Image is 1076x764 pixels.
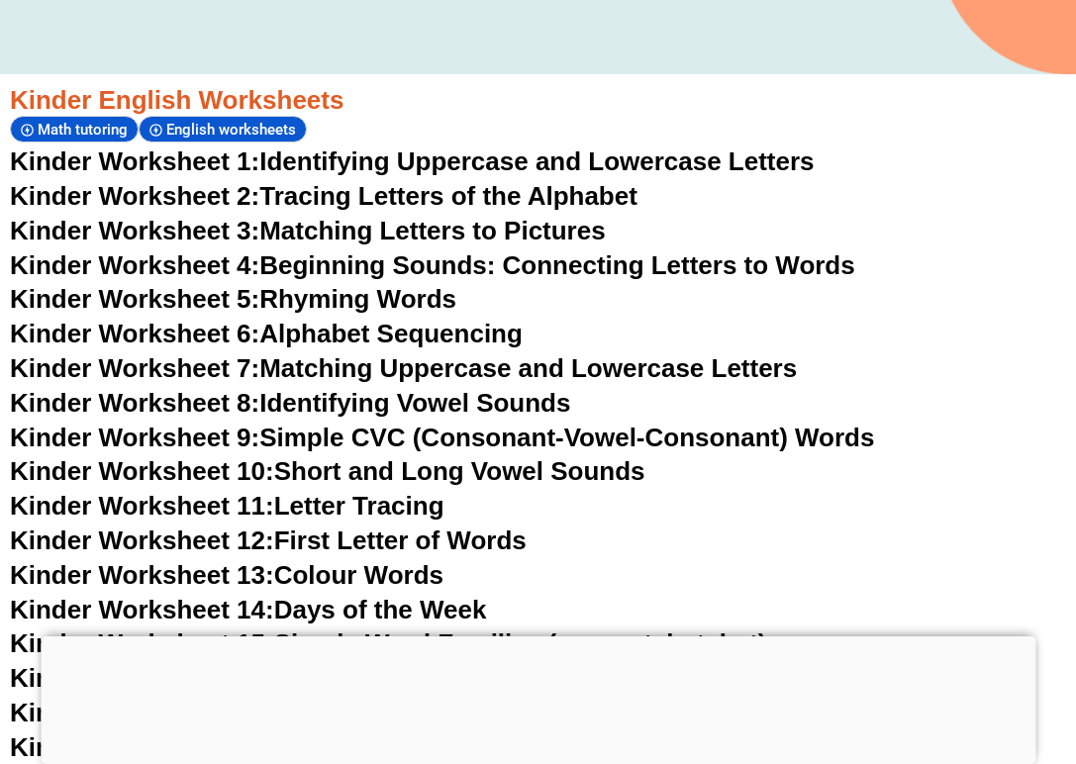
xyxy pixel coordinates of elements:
a: Kinder Worksheet 14:Days of the Week [10,595,486,624]
div: English worksheets [139,116,307,143]
a: Kinder Worksheet 16:Matching Pictures to Words [10,663,614,693]
a: Kinder Worksheet 9:Simple CVC (Consonant-Vowel-Consonant) Words [10,423,874,452]
span: Kinder Worksheet 7: [10,353,259,383]
a: Kinder Worksheet 13:Colour Words [10,560,443,590]
span: Kinder Worksheet 11: [10,491,274,521]
iframe: Chat Widget [736,540,1076,764]
a: Kinder Worksheet 10:Short and Long Vowel Sounds [10,456,645,486]
span: Kinder Worksheet 5: [10,284,259,314]
div: Math tutoring [10,116,139,143]
a: Kinder Worksheet 3:Matching Letters to Pictures [10,216,606,245]
span: Kinder Worksheet 10: [10,456,274,486]
span: Kinder Worksheet 18: [10,732,274,762]
a: Kinder Worksheet 7:Matching Uppercase and Lowercase Letters [10,353,797,383]
span: English worksheets [166,121,302,139]
a: Kinder Worksheet 2:Tracing Letters of the Alphabet [10,181,637,211]
span: Kinder Worksheet 2: [10,181,259,211]
a: Kinder Worksheet 15:Simple Word Families (e.g., cat, bat, hat) [10,628,766,658]
a: Kinder Worksheet 12:First Letter of Words [10,525,527,555]
a: Kinder Worksheet 8:Identifying Vowel Sounds [10,388,570,418]
span: Kinder Worksheet 12: [10,525,274,555]
iframe: Advertisement [41,636,1035,759]
span: Kinder Worksheet 17: [10,698,274,727]
a: Kinder Worksheet 11:Letter Tracing [10,491,444,521]
span: Kinder Worksheet 15: [10,628,274,658]
a: Kinder Worksheet 6:Alphabet Sequencing [10,319,523,348]
a: Kinder Worksheet 18:Identifying Simple Sight Words [10,732,653,762]
span: Kinder Worksheet 8: [10,388,259,418]
h3: Kinder English Worksheets [10,84,1066,118]
span: Kinder Worksheet 6: [10,319,259,348]
span: Kinder Worksheet 14: [10,595,274,624]
a: Kinder Worksheet 5:Rhyming Words [10,284,456,314]
span: Kinder Worksheet 1: [10,146,259,176]
a: Kinder Worksheet 1:Identifying Uppercase and Lowercase Letters [10,146,815,176]
span: Kinder Worksheet 16: [10,663,274,693]
span: Kinder Worksheet 13: [10,560,274,590]
a: Kinder Worksheet 17:Tracing Simple Words [10,698,543,727]
span: Kinder Worksheet 3: [10,216,259,245]
span: Kinder Worksheet 9: [10,423,259,452]
span: Math tutoring [38,121,134,139]
span: Kinder Worksheet 4: [10,250,259,280]
a: Kinder Worksheet 4:Beginning Sounds: Connecting Letters to Words [10,250,855,280]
